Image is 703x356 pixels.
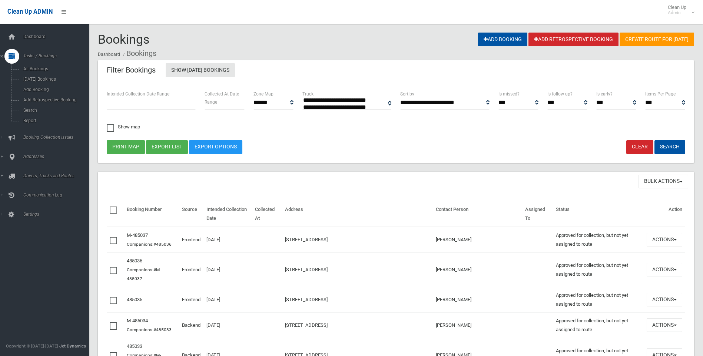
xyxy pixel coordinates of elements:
a: [STREET_ADDRESS] [285,267,328,272]
span: Bookings [98,32,150,47]
button: Actions [647,233,682,246]
a: Create route for [DATE] [620,33,694,46]
span: Addresses [21,154,94,159]
td: Approved for collection, but not yet assigned to route [553,227,644,253]
a: [STREET_ADDRESS] [285,322,328,328]
td: Frontend [179,252,203,287]
a: Show [DATE] Bookings [166,63,235,77]
span: Booking Collection Issues [21,135,94,140]
span: Dashboard [21,34,94,39]
button: Actions [647,263,682,276]
th: Address [282,201,433,227]
span: Drivers, Trucks and Routes [21,173,94,178]
small: Admin [668,10,686,16]
th: Contact Person [433,201,522,227]
span: Report [21,118,88,123]
td: Backend [179,312,203,338]
small: Companions: [127,242,173,247]
label: Truck [302,90,314,98]
a: 485036 [127,258,142,263]
th: Booking Number [124,201,179,227]
span: Settings [21,212,94,217]
th: Source [179,201,203,227]
button: Actions [647,293,682,306]
button: Actions [647,318,682,332]
a: M-485034 [127,318,148,323]
button: Export list [146,140,188,154]
span: Show map [107,124,140,129]
a: 485035 [127,297,142,302]
td: [PERSON_NAME] [433,312,522,338]
span: Copyright © [DATE]-[DATE] [6,343,58,349]
button: Bulk Actions [639,175,688,188]
td: Frontend [179,287,203,312]
span: All Bookings [21,66,88,71]
span: Communication Log [21,192,94,198]
th: Intended Collection Date [203,201,252,227]
td: Approved for collection, but not yet assigned to route [553,252,644,287]
small: Companions: [127,267,161,281]
button: Search [654,140,685,154]
span: Add Retrospective Booking [21,97,88,103]
td: Approved for collection, but not yet assigned to route [553,312,644,338]
a: #485033 [153,327,172,332]
span: [DATE] Bookings [21,77,88,82]
a: M-485037 [127,232,148,238]
td: [DATE] [203,287,252,312]
td: Approved for collection, but not yet assigned to route [553,287,644,312]
header: Filter Bookings [98,63,165,77]
a: [STREET_ADDRESS] [285,237,328,242]
a: [STREET_ADDRESS] [285,297,328,302]
span: Clean Up [664,4,694,16]
a: 485033 [127,343,142,349]
a: Export Options [189,140,242,154]
span: Search [21,108,88,113]
td: [DATE] [203,252,252,287]
span: Clean Up ADMIN [7,8,53,15]
a: #485036 [153,242,172,247]
td: [DATE] [203,312,252,338]
li: Bookings [121,47,156,60]
td: [PERSON_NAME] [433,227,522,253]
small: Companions: [127,327,173,332]
th: Action [644,201,685,227]
a: Add Booking [478,33,527,46]
span: Tasks / Bookings [21,53,94,58]
span: Add Booking [21,87,88,92]
th: Status [553,201,644,227]
td: [PERSON_NAME] [433,252,522,287]
strong: Jet Dynamics [59,343,86,349]
td: Frontend [179,227,203,253]
a: #M-485037 [127,267,161,281]
th: Collected At [252,201,282,227]
a: Clear [626,140,653,154]
td: [PERSON_NAME] [433,287,522,312]
th: Assigned To [522,201,553,227]
button: Print map [107,140,145,154]
a: Dashboard [98,52,120,57]
td: [DATE] [203,227,252,253]
a: Add Retrospective Booking [528,33,619,46]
